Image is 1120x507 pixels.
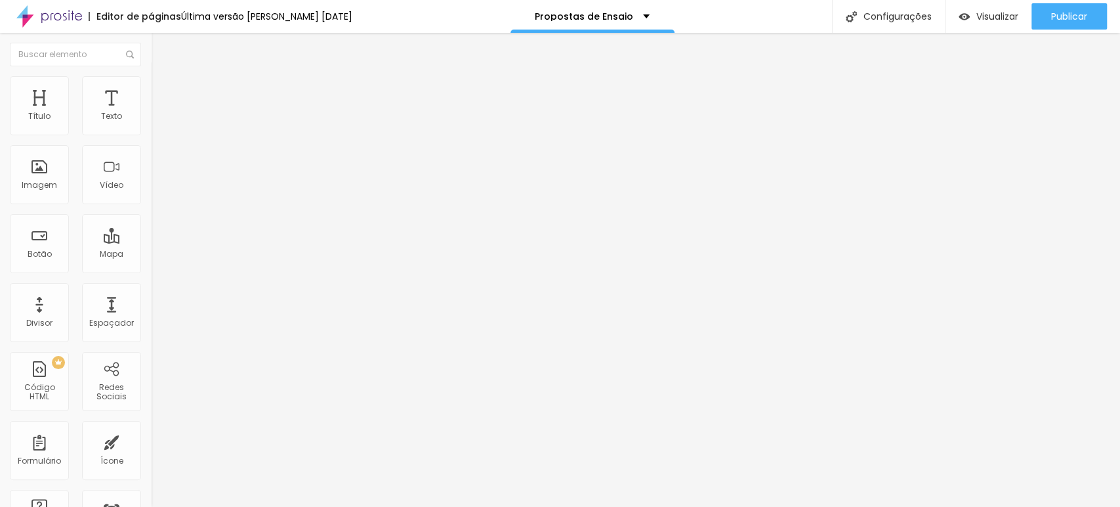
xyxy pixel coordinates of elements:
[1031,3,1107,30] button: Publicar
[28,112,51,121] div: Título
[100,181,123,190] div: Vídeo
[976,11,1018,22] span: Visualizar
[13,383,65,402] div: Código HTML
[126,51,134,58] img: Icone
[100,456,123,466] div: Ícone
[959,11,970,22] img: view-1.svg
[89,12,181,21] div: Editor de páginas
[26,319,52,328] div: Divisor
[10,43,141,66] input: Buscar elemento
[85,383,137,402] div: Redes Sociais
[100,250,123,259] div: Mapa
[22,181,57,190] div: Imagem
[18,456,61,466] div: Formulário
[945,3,1031,30] button: Visualizar
[535,12,633,21] p: Propostas de Ensaio
[1051,11,1087,22] span: Publicar
[89,319,134,328] div: Espaçador
[846,11,857,22] img: Icone
[28,250,52,259] div: Botão
[101,112,122,121] div: Texto
[181,12,352,21] div: Última versão [PERSON_NAME] [DATE]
